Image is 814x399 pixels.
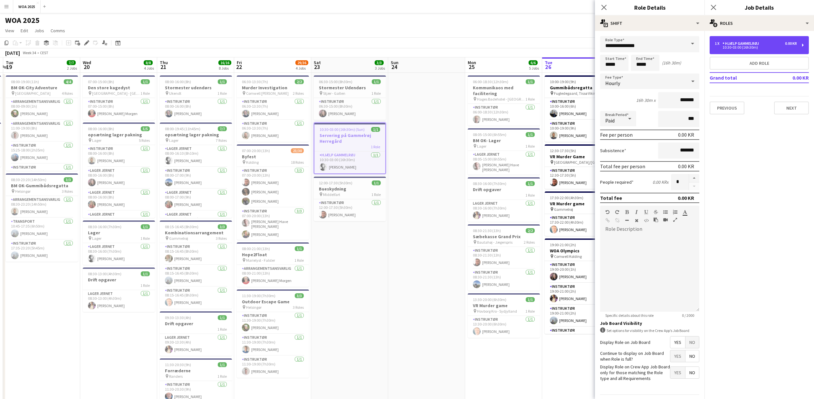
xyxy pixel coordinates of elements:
[605,209,610,215] button: Undo
[644,218,648,223] button: HTML Code
[141,224,150,229] span: 1/1
[295,79,304,84] span: 2/2
[545,305,617,327] app-card-role: Instruktør1/119:00-21:00 (2h)[PERSON_NAME]
[291,160,304,165] span: 18 Roles
[550,195,583,200] span: 17:30-22:00 (4h30m)
[83,290,155,312] app-card-role: Lager Jernet1/108:30-13:00 (4h30m)[PERSON_NAME]
[83,145,155,167] app-card-role: Instruktør1/108:00-16:00 (8h)[PERSON_NAME]
[372,79,381,84] span: 1/1
[160,230,232,236] h3: Kombinationsarrangement
[663,217,668,222] button: Insert video
[314,199,386,221] app-card-role: Instruktør1/112:00-17:30 (5h30m)[PERSON_NAME]
[216,138,227,143] span: 7 Roles
[625,209,629,215] button: Bold
[83,268,155,312] div: 08:30-13:00 (4h30m)1/1Drift opgaver1 RoleLager Jernet1/108:30-13:00 (4h30m)[PERSON_NAME]
[662,60,681,66] div: (16h 30m)
[15,91,51,96] span: [GEOGRAPHIC_DATA]
[715,41,723,46] div: 1 x
[390,63,398,71] span: 24
[6,240,78,262] app-card-role: Instruktør1/117:35-23:20 (5h45m)[PERSON_NAME]
[525,97,535,102] span: 1 Role
[295,60,308,65] span: 29/36
[314,132,385,144] h3: Servering på Gammelrøj Herregård
[473,132,506,137] span: 08:05-15:00 (6h55m)
[237,242,309,287] div: 08:00-21:00 (13h)1/1Hope2Float Marielyst - Falster1 RoleArrangementsansvarlig1/108:00-21:00 (13h)...
[11,79,39,84] span: 08:00-19:00 (11h)
[5,50,20,56] div: [DATE]
[295,246,304,251] span: 1/1
[160,132,232,138] h3: opsætning lager pakning
[372,180,381,185] span: 1/1
[64,177,73,182] span: 3/3
[600,148,626,153] label: Subsistence
[237,144,309,240] div: 07:00-20:00 (13h)23/30Byfest Kolding18 RolesInstruktør3/307:00-20:00 (13h)[PERSON_NAME][PERSON_NA...
[237,289,309,378] div: 11:30-19:00 (7h30m)3/3Outdoor Escape Game Helsingør3 RolesInstruktør1/111:30-19:00 (7h30m)[PERSON...
[545,191,617,236] app-job-card: 17:30-22:00 (4h30m)1/1VR Murder game Gammelrøj1 RoleInstruktør1/117:30-22:00 (4h30m)[PERSON_NAME]
[529,60,538,65] span: 6/6
[237,85,309,91] h3: Murder Investigation
[237,252,309,258] h3: Hope2Float
[83,220,155,265] app-job-card: 08:30-16:00 (7h30m)1/1Lager Lager1 RoleLager Jernet1/108:30-16:00 (7h30m)[PERSON_NAME]
[477,240,512,245] span: Bautahøj - Jægerspris
[6,75,78,171] app-job-card: 08:00-19:00 (11h)4/4BM OK-City Adventure [GEOGRAPHIC_DATA]4 RolesArrangementsansvarlig1/108:00-09...
[32,26,47,35] a: Jobs
[218,126,227,131] span: 7/7
[6,98,78,120] app-card-role: Arrangementsansvarlig1/108:00-09:00 (1h)[PERSON_NAME]
[314,85,386,91] h3: Stormester Udendørs
[246,305,262,310] span: Helsingør
[83,132,155,138] h3: opsætning lager pakning
[67,60,76,65] span: 7/7
[468,60,476,65] span: Mon
[468,224,540,291] app-job-card: 08:30-21:30 (13h)2/2Sæbekasse Grand Prix Bautahøj - Jægerspris2 RolesInstruktør1/108:30-21:30 (13...
[468,177,540,222] app-job-card: 08:30-16:00 (7h30m)1/1Drift opgaver1 RoleLager Jernet1/108:30-16:00 (7h30m)[PERSON_NAME]
[83,230,155,236] h3: Lager
[237,154,309,160] h3: Byfest
[545,154,617,160] h3: VR Murder Game
[237,356,309,378] app-card-role: Instruktør1/111:30-19:00 (7h30m)[PERSON_NAME]
[160,311,232,356] div: 09:30-13:30 (4h)1/1Drift opgaver1 RoleLager Jernet1/109:30-13:30 (4h)[PERSON_NAME]
[545,85,617,91] h3: Gummibådsregatta
[314,75,386,120] div: 06:30-15:00 (8h30m)1/1Stormester Udendørs Stjær - Galten1 RoleInstruktør1/106:30-15:00 (8h30m)[PE...
[550,242,576,247] span: 19:00-21:00 (2h)
[473,228,501,233] span: 08:30-21:30 (13h)
[64,79,73,84] span: 4/4
[237,265,309,287] app-card-role: Arrangementsansvarlig1/108:00-21:00 (13h)[PERSON_NAME] Morgen
[218,315,227,320] span: 1/1
[715,46,797,49] div: 10:30-03:00 (16h30m)
[323,192,340,197] span: Middelfart
[673,217,677,222] button: Fullscreen
[140,236,150,241] span: 1 Role
[477,97,525,102] span: Hages Badehotel - [GEOGRAPHIC_DATA]
[237,208,309,250] app-card-role: Instruktør3/307:00-20:00 (13h)[PERSON_NAME] Have [PERSON_NAME][PERSON_NAME]
[670,350,685,362] span: Yes
[34,28,44,34] span: Jobs
[545,75,617,142] div: 10:00-19:00 (9h)2/2Gummibådsregatta Fugledegaard, Tissø Vikingecenter2 RolesInstruktør1/110:00-16...
[242,79,268,84] span: 06:30-13:30 (7h)
[710,57,809,70] button: Add role
[468,75,540,126] app-job-card: 06:00-18:30 (12h30m)1/1Kommunikaos med facilitering Hages Badehotel - [GEOGRAPHIC_DATA]1 RoleInst...
[314,122,386,174] app-job-card: 10:30-03:00 (16h30m) (Sun)1/1Servering på Gammelrøj Herregård1 RoleHjælp Gammelrøj1/110:30-03:00 ...
[144,60,153,65] span: 8/8
[246,160,259,165] span: Kolding
[600,350,670,362] label: Continue to display on Job Board when Role is full?
[313,63,321,71] span: 23
[237,75,309,142] app-job-card: 06:30-13:30 (7h)2/2Murder Investigation Comwell [PERSON_NAME]2 RolesInstruktør1/106:30-13:30 (7h)...
[237,167,309,208] app-card-role: Instruktør3/307:00-20:00 (13h)[PERSON_NAME][PERSON_NAME][PERSON_NAME]
[554,207,573,212] span: Gammelrøj
[625,218,629,223] button: Horizontal Line
[545,120,617,142] app-card-role: Instruktør1/110:00-19:00 (9h)[PERSON_NAME]
[40,50,48,55] div: CEST
[600,364,670,382] label: Display Role on Crew App Job Board only for those matching the Role type and all Requirements
[468,104,540,126] app-card-role: Instruktør1/106:00-18:30 (12h30m)[PERSON_NAME]
[169,374,183,379] span: Randers
[92,91,140,96] span: [GEOGRAPHIC_DATA] - [GEOGRAPHIC_DATA]
[291,148,304,153] span: 23/30
[51,28,65,34] span: Comms
[293,91,304,96] span: 2 Roles
[160,75,232,120] app-job-card: 08:00-16:00 (8h)1/1Stormester udendørs Ukendt1 RoleInstruktør1/108:00-16:00 (8h)[PERSON_NAME]
[169,91,181,96] span: Ukendt
[295,293,304,298] span: 3/3
[375,60,384,65] span: 3/3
